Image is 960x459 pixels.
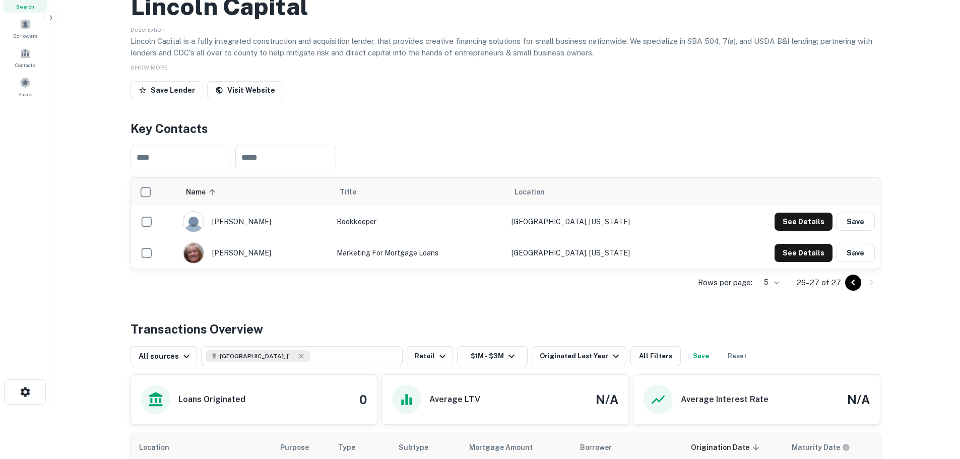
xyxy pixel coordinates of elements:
button: $1M - $3M [457,346,528,366]
button: Reset [721,346,753,366]
div: [PERSON_NAME] [183,211,327,232]
td: [GEOGRAPHIC_DATA], [US_STATE] [506,206,707,237]
div: Originated Last Year [540,350,622,362]
span: Description [131,26,165,33]
a: Contacts [3,44,47,71]
button: Originated Last Year [532,346,626,366]
span: Search [16,3,34,11]
td: Marketing for Mortgage loans [332,237,506,269]
a: Borrowers [3,15,47,42]
span: Name [186,186,219,198]
span: Maturity dates displayed may be estimated. Please contact the lender for the most accurate maturi... [792,442,863,453]
span: Subtype [399,441,428,453]
div: [PERSON_NAME] [183,242,327,264]
span: Borrower [580,441,612,453]
button: See Details [775,213,833,231]
h4: 0 [359,390,367,409]
a: Saved [3,73,47,100]
span: Mortgage Amount [469,441,546,453]
h4: Key Contacts [131,119,880,138]
img: 1516932895467 [183,243,204,263]
span: Borrowers [13,32,37,40]
h4: Transactions Overview [131,320,263,338]
p: 26–27 of 27 [797,277,841,289]
p: Rows per page: [698,277,752,289]
button: All Filters [630,346,681,366]
span: Contacts [15,61,35,69]
th: Title [332,178,506,206]
h6: Maturity Date [792,442,840,453]
button: [GEOGRAPHIC_DATA], [GEOGRAPHIC_DATA], [GEOGRAPHIC_DATA] [201,346,403,366]
button: Save Lender [131,81,203,99]
span: [GEOGRAPHIC_DATA], [GEOGRAPHIC_DATA], [GEOGRAPHIC_DATA] [220,352,295,361]
th: Name [178,178,332,206]
h4: N/A [847,390,870,409]
td: Bookkeeper [332,206,506,237]
span: Origination Date [691,441,762,453]
div: All sources [139,350,193,362]
span: Location [515,186,545,198]
button: Save [837,213,875,231]
p: Lincoln Capital is a fully integrated construction and acquisition lender, that provides creative... [131,35,880,59]
button: Go to previous page [845,275,861,291]
h4: N/A [596,390,618,409]
button: All sources [131,346,197,366]
span: Saved [18,90,33,98]
button: See Details [775,244,833,262]
button: Save [837,244,875,262]
h6: Average LTV [429,394,480,406]
span: SHOW MORE [131,64,168,71]
div: Maturity dates displayed may be estimated. Please contact the lender for the most accurate maturi... [792,442,850,453]
span: Type [338,441,355,453]
h6: Average Interest Rate [681,394,769,406]
div: scrollable content [131,178,880,269]
button: Retail [407,346,453,366]
th: Location [506,178,707,206]
span: Purpose [280,441,322,453]
div: 5 [756,275,781,290]
iframe: Chat Widget [910,378,960,427]
span: Title [340,186,369,198]
span: Location [139,441,182,453]
a: Visit Website [207,81,283,99]
button: Save your search to get updates of matches that match your search criteria. [685,346,717,366]
td: [GEOGRAPHIC_DATA], [US_STATE] [506,237,707,269]
h6: Loans Originated [178,394,245,406]
img: 9c8pery4andzj6ohjkjp54ma2 [183,212,204,232]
